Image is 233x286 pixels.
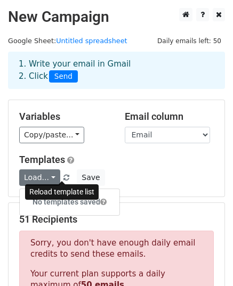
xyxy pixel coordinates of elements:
h5: 51 Recipients [19,214,214,225]
span: Daily emails left: 50 [154,35,225,47]
h5: Variables [19,111,109,122]
h2: New Campaign [8,8,225,26]
a: Templates [19,154,65,165]
h6: No templates saved [20,193,119,211]
small: Google Sheet: [8,37,127,45]
a: Untitled spreadsheet [56,37,127,45]
a: Load... [19,169,60,186]
span: Send [49,70,78,83]
div: 1. Write your email in Gmail 2. Click [11,58,222,83]
a: Daily emails left: 50 [154,37,225,45]
iframe: Chat Widget [180,235,233,286]
a: Copy/paste... [19,127,84,143]
button: Save [77,169,105,186]
p: Sorry, you don't have enough daily email credits to send these emails. [30,238,203,260]
div: Reload template list [25,184,99,200]
h5: Email column [125,111,214,122]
